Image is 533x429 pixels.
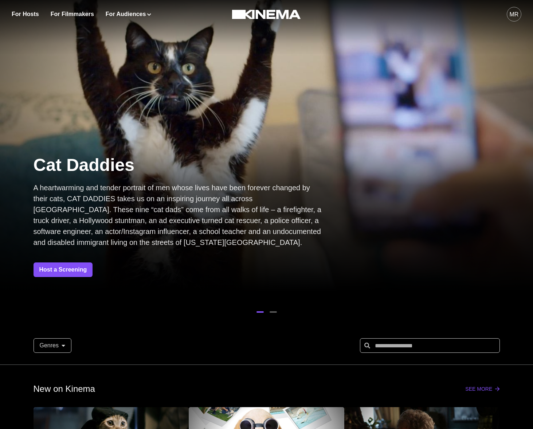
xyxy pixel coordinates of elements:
a: For Hosts [12,10,39,19]
p: New on Kinema [34,382,95,395]
button: Genres [34,338,71,353]
a: For Filmmakers [51,10,94,19]
div: MR [510,10,519,19]
button: For Audiences [106,10,151,19]
a: See more [465,386,499,392]
p: A heartwarming and tender portrait of men whose lives have been forever changed by their cats, CA... [34,182,325,248]
a: Host a Screening [34,262,93,277]
p: Cat Daddies [34,154,325,176]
